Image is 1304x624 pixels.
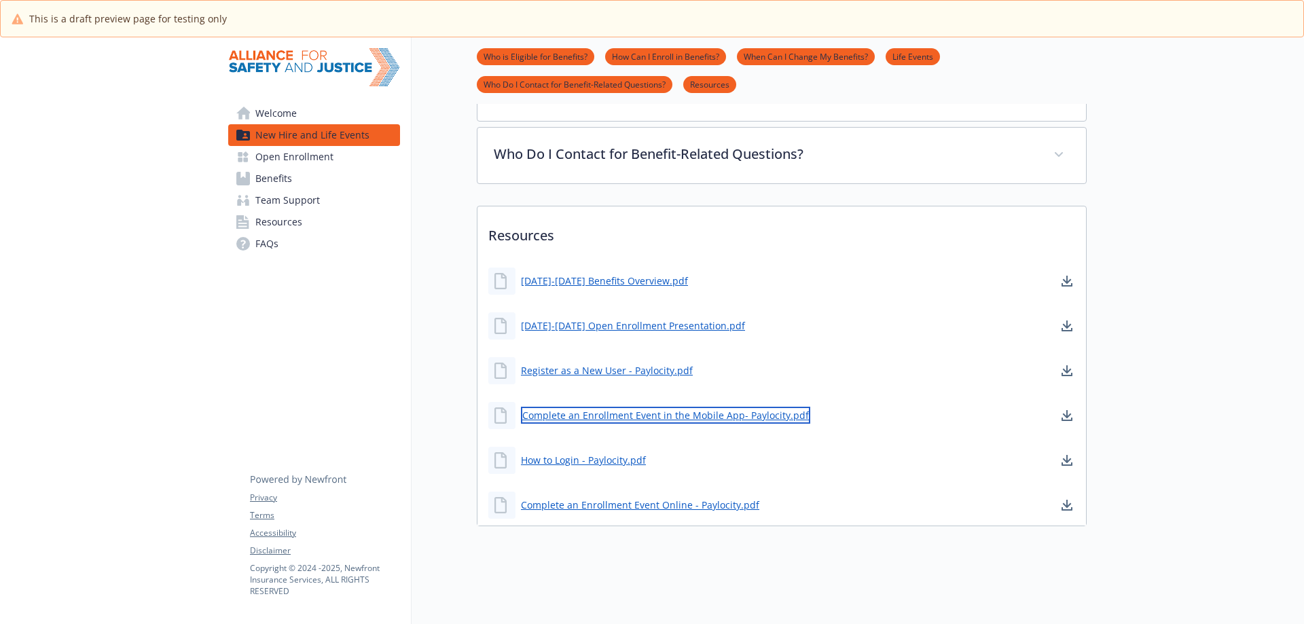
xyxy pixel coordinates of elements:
a: Complete an Enrollment Event Online - Paylocity.pdf [521,498,759,512]
span: FAQs [255,233,278,255]
a: Terms [250,509,399,521]
a: Who is Eligible for Benefits? [477,50,594,62]
a: download document [1059,407,1075,424]
a: How to Login - Paylocity.pdf [521,453,646,467]
p: Copyright © 2024 - 2025 , Newfront Insurance Services, ALL RIGHTS RESERVED [250,562,399,597]
a: Disclaimer [250,545,399,557]
span: Open Enrollment [255,146,333,168]
a: Complete an Enrollment Event in the Mobile App- Paylocity.pdf [521,407,810,424]
span: Team Support [255,189,320,211]
a: download document [1059,497,1075,513]
span: This is a draft preview page for testing only [29,12,227,26]
a: Resources [228,211,400,233]
a: Welcome [228,103,400,124]
a: [DATE]-[DATE] Open Enrollment Presentation.pdf [521,318,745,333]
a: Resources [683,77,736,90]
a: Privacy [250,492,399,504]
a: Team Support [228,189,400,211]
p: Who Do I Contact for Benefit-Related Questions? [494,144,1037,164]
a: Benefits [228,168,400,189]
span: Benefits [255,168,292,189]
span: Resources [255,211,302,233]
a: [DATE]-[DATE] Benefits Overview.pdf [521,274,688,288]
a: download document [1059,318,1075,334]
a: Register as a New User - Paylocity.pdf [521,363,693,378]
a: download document [1059,273,1075,289]
span: New Hire and Life Events [255,124,369,146]
a: FAQs [228,233,400,255]
a: New Hire and Life Events [228,124,400,146]
p: Resources [477,206,1086,257]
a: How Can I Enroll in Benefits? [605,50,726,62]
a: download document [1059,452,1075,469]
a: Who Do I Contact for Benefit-Related Questions? [477,77,672,90]
span: Welcome [255,103,297,124]
a: Open Enrollment [228,146,400,168]
a: Life Events [886,50,940,62]
a: When Can I Change My Benefits? [737,50,875,62]
div: Who Do I Contact for Benefit-Related Questions? [477,128,1086,183]
a: download document [1059,363,1075,379]
a: Accessibility [250,527,399,539]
